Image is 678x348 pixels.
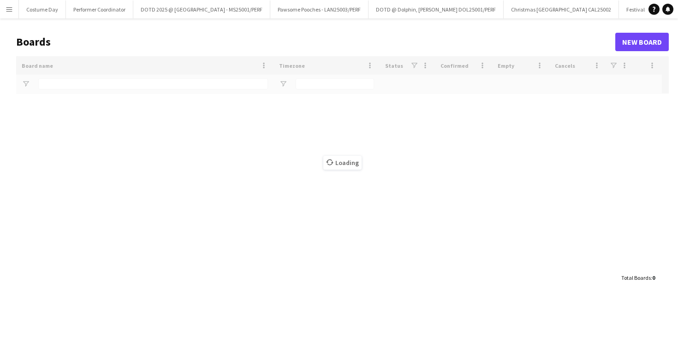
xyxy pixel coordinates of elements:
[323,156,362,170] span: Loading
[16,35,615,49] h1: Boards
[504,0,619,18] button: Christmas [GEOGRAPHIC_DATA] CAL25002
[133,0,270,18] button: DOTD 2025 @ [GEOGRAPHIC_DATA] - MS25001/PERF
[615,33,669,51] a: New Board
[621,274,651,281] span: Total Boards
[19,0,66,18] button: Costume Day
[270,0,369,18] button: Pawsome Pooches - LAN25003/PERF
[652,274,655,281] span: 0
[369,0,504,18] button: DOTD @ Dolphin, [PERSON_NAME] DOL25001/PERF
[66,0,133,18] button: Performer Coordinator
[621,269,655,287] div: :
